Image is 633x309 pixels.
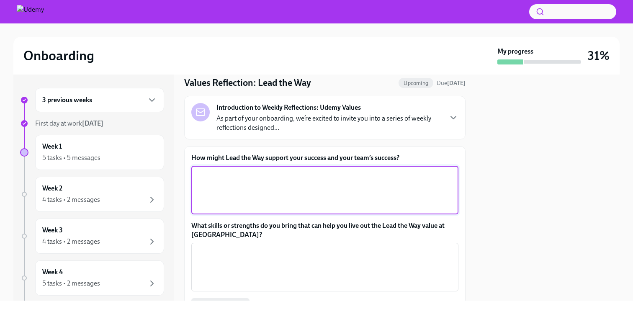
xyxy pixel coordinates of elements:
[20,135,164,170] a: Week 15 tasks • 5 messages
[42,95,92,105] h6: 3 previous weeks
[42,184,62,193] h6: Week 2
[216,103,361,112] strong: Introduction to Weekly Reflections: Udemy Values
[216,114,442,132] p: As part of your onboarding, we’re excited to invite you into a series of weekly reflections desig...
[42,153,100,162] div: 5 tasks • 5 messages
[191,153,458,162] label: How might Lead the Way support your success and your team’s success?
[42,142,62,151] h6: Week 1
[35,119,103,127] span: First day at work
[399,80,433,86] span: Upcoming
[42,279,100,288] div: 5 tasks • 2 messages
[20,177,164,212] a: Week 24 tasks • 2 messages
[42,226,63,235] h6: Week 3
[437,80,466,87] span: Due
[42,268,63,277] h6: Week 4
[497,47,533,56] strong: My progress
[20,219,164,254] a: Week 34 tasks • 2 messages
[23,47,94,64] h2: Onboarding
[437,79,466,87] span: August 18th, 2025 10:00
[20,119,164,128] a: First day at work[DATE]
[191,221,458,239] label: What skills or strengths do you bring that can help you live out the Lead the Way value at [GEOGR...
[17,5,44,18] img: Udemy
[82,119,103,127] strong: [DATE]
[20,260,164,296] a: Week 45 tasks • 2 messages
[42,237,100,246] div: 4 tasks • 2 messages
[35,88,164,112] div: 3 previous weeks
[42,195,100,204] div: 4 tasks • 2 messages
[447,80,466,87] strong: [DATE]
[184,77,311,89] h4: Values Reflection: Lead the Way
[588,48,610,63] h3: 31%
